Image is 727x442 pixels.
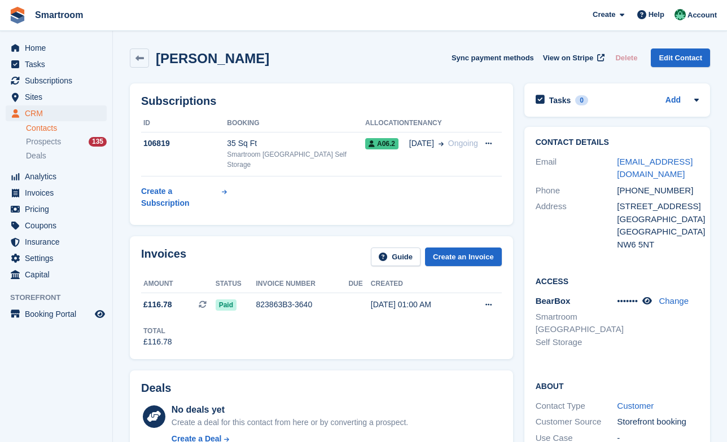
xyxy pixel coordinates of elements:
th: Booking [227,114,365,132]
button: Delete [611,48,642,67]
th: Status [216,275,256,293]
a: View on Stripe [538,48,607,67]
h2: [PERSON_NAME] [156,51,269,66]
a: Smartroom [30,6,87,24]
a: Customer [617,401,654,410]
span: Invoices [25,185,93,201]
img: Jacob Gabriel [675,9,686,20]
th: ID [141,114,227,132]
span: Help [649,9,664,20]
h2: Contact Details [536,138,699,147]
a: menu [6,40,107,56]
div: Create a deal for this contact from here or by converting a prospect. [172,417,408,428]
a: Add [665,94,681,107]
div: NW6 5NT [617,238,699,251]
span: Pricing [25,201,93,217]
span: Prospects [26,136,61,147]
a: menu [6,56,107,72]
a: Edit Contact [651,48,710,67]
a: menu [6,201,107,217]
div: Storefront booking [617,416,699,428]
div: Total [143,326,172,336]
div: Phone [536,184,617,197]
a: Contacts [26,123,107,134]
span: Booking Portal [25,306,93,322]
div: Smartroom [GEOGRAPHIC_DATA] Self Storage [227,149,365,170]
a: Deals [26,150,107,162]
a: Create a Subscription [141,181,227,214]
div: 823863B3-3640 [256,299,349,311]
div: [GEOGRAPHIC_DATA] [617,213,699,226]
li: Smartroom [GEOGRAPHIC_DATA] Self Storage [536,311,617,349]
a: menu [6,185,107,201]
h2: Deals [141,382,171,395]
a: menu [6,73,107,89]
div: [STREET_ADDRESS] [617,200,699,213]
span: Create [593,9,615,20]
span: Insurance [25,234,93,250]
span: Home [25,40,93,56]
span: A06.2 [365,138,398,149]
div: [DATE] 01:00 AM [371,299,465,311]
span: Tasks [25,56,93,72]
div: 106819 [141,138,227,149]
span: ••••••• [617,296,638,306]
a: Change [659,296,689,306]
div: 35 Sq Ft [227,138,365,149]
span: Coupons [25,218,93,233]
span: Deals [26,151,46,161]
span: £116.78 [143,299,172,311]
div: Email [536,156,617,181]
a: menu [6,218,107,233]
h2: Subscriptions [141,95,502,108]
div: Customer Source [536,416,617,428]
span: [DATE] [409,138,434,149]
a: [EMAIL_ADDRESS][DOMAIN_NAME] [617,157,693,179]
span: Account [687,10,717,21]
a: menu [6,105,107,121]
span: CRM [25,105,93,121]
span: Storefront [10,292,112,303]
th: Due [348,275,370,293]
a: menu [6,89,107,105]
div: 0 [575,95,588,105]
div: [PHONE_NUMBER] [617,184,699,197]
h2: Access [536,275,699,286]
th: Allocation [365,114,409,132]
a: Preview store [93,307,107,321]
div: £116.78 [143,336,172,348]
span: Analytics [25,169,93,184]
span: Settings [25,250,93,266]
span: Ongoing [448,139,478,148]
span: View on Stripe [543,52,593,64]
th: Created [371,275,465,293]
div: Contact Type [536,400,617,413]
a: menu [6,234,107,250]
th: Tenancy [409,114,478,132]
img: stora-icon-8386f47178a22dfd0bd8f6a31ec36ba5ce8667c1dd55bd0f319d3a0aa187defe.svg [9,7,26,24]
th: Amount [141,275,216,293]
span: Subscriptions [25,73,93,89]
a: Guide [371,247,421,266]
a: menu [6,267,107,282]
span: Capital [25,267,93,282]
span: Paid [216,299,237,311]
a: Prospects 135 [26,136,107,148]
div: No deals yet [172,403,408,417]
span: Sites [25,89,93,105]
h2: Tasks [549,95,571,105]
th: Invoice number [256,275,349,293]
h2: About [536,380,699,391]
a: Create an Invoice [425,247,502,266]
button: Sync payment methods [452,48,534,67]
h2: Invoices [141,247,186,266]
a: menu [6,169,107,184]
div: [GEOGRAPHIC_DATA] [617,226,699,238]
div: Address [536,200,617,251]
span: BearBox [536,296,571,306]
div: Create a Subscription [141,185,220,209]
a: menu [6,250,107,266]
a: menu [6,306,107,322]
div: 135 [89,137,107,147]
